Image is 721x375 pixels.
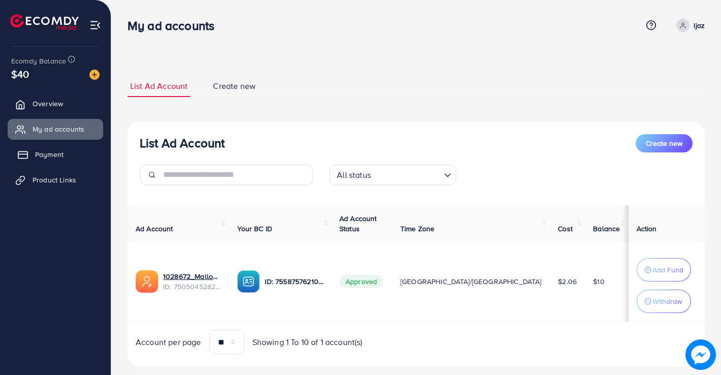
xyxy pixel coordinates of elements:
[636,134,693,152] button: Create new
[11,67,29,81] span: $40
[163,271,221,282] a: 1028672_Mallowss_1747404782318
[672,19,705,32] a: Ijaz
[339,213,377,234] span: Ad Account Status
[637,224,657,234] span: Action
[8,93,103,114] a: Overview
[652,295,682,307] p: Withdraw
[374,166,440,182] input: Search for option
[558,276,577,287] span: $2.06
[33,99,63,109] span: Overview
[136,270,158,293] img: ic-ads-acc.e4c84228.svg
[35,149,64,160] span: Payment
[335,168,373,182] span: All status
[400,224,434,234] span: Time Zone
[329,165,456,185] div: Search for option
[136,336,201,348] span: Account per page
[136,224,173,234] span: Ad Account
[8,170,103,190] a: Product Links
[646,138,682,148] span: Create new
[400,276,542,287] span: [GEOGRAPHIC_DATA]/[GEOGRAPHIC_DATA]
[652,264,683,276] p: Add Fund
[213,80,256,92] span: Create new
[637,290,691,313] button: Withdraw
[89,19,101,31] img: menu
[339,275,383,288] span: Approved
[8,144,103,165] a: Payment
[265,275,323,288] p: ID: 7558757621076000785
[593,224,620,234] span: Balance
[593,276,604,287] span: $10
[685,339,716,370] img: image
[33,175,76,185] span: Product Links
[558,224,573,234] span: Cost
[33,124,84,134] span: My ad accounts
[10,14,79,30] img: logo
[253,336,363,348] span: Showing 1 To 10 of 1 account(s)
[128,18,223,33] h3: My ad accounts
[694,19,705,32] p: Ijaz
[237,270,260,293] img: ic-ba-acc.ded83a64.svg
[89,70,100,80] img: image
[11,56,66,66] span: Ecomdy Balance
[637,258,691,282] button: Add Fund
[140,136,225,150] h3: List Ad Account
[130,80,187,92] span: List Ad Account
[163,271,221,292] div: <span class='underline'>1028672_Mallowss_1747404782318</span></br>7505045282854322194
[237,224,272,234] span: Your BC ID
[8,119,103,139] a: My ad accounts
[163,282,221,292] span: ID: 7505045282854322194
